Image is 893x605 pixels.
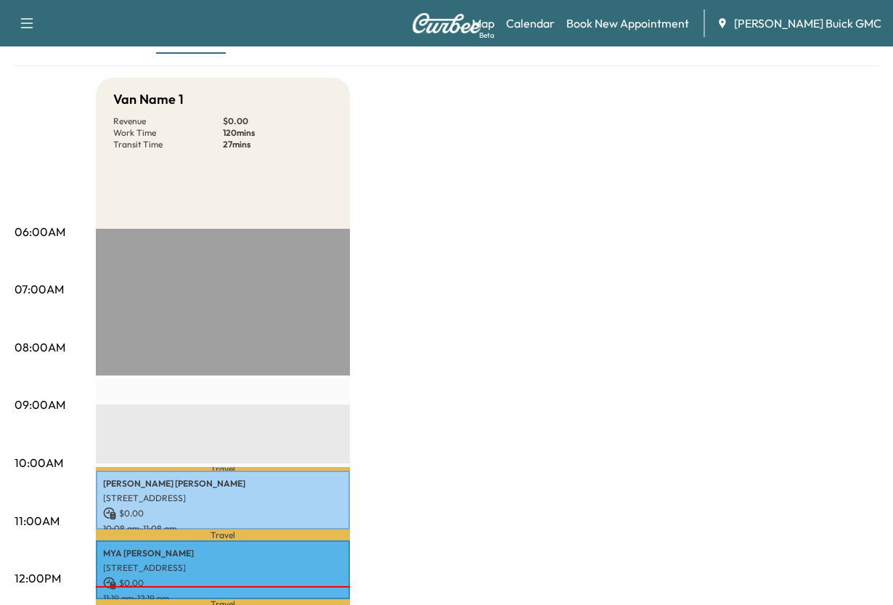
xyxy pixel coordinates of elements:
p: 12:00PM [15,569,61,587]
p: [STREET_ADDRESS] [103,492,343,504]
img: Curbee Logo [412,13,481,33]
p: $ 0.00 [223,115,333,127]
p: $ 0.00 [103,577,343,590]
p: [STREET_ADDRESS] [103,562,343,574]
a: Calendar [506,15,555,32]
p: Revenue [113,115,223,127]
a: Book New Appointment [566,15,689,32]
p: Travel [96,529,350,540]
p: [PERSON_NAME] [PERSON_NAME] [103,478,343,490]
p: 08:00AM [15,338,65,356]
h5: Van Name 1 [113,89,184,110]
p: 10:08 am - 11:08 am [103,523,343,535]
p: 06:00AM [15,223,65,240]
span: [PERSON_NAME] Buick GMC [734,15,881,32]
p: Travel [96,467,350,471]
p: 11:19 am - 12:19 pm [103,593,343,604]
p: 07:00AM [15,280,64,298]
p: 11:00AM [15,512,60,529]
p: Transit Time [113,139,223,150]
p: MYA [PERSON_NAME] [103,548,343,559]
div: Beta [479,30,494,41]
p: Work Time [113,127,223,139]
a: MapBeta [472,15,494,32]
p: 120 mins [223,127,333,139]
p: 27 mins [223,139,333,150]
p: 10:00AM [15,454,63,471]
p: 09:00AM [15,396,65,413]
p: $ 0.00 [103,507,343,520]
